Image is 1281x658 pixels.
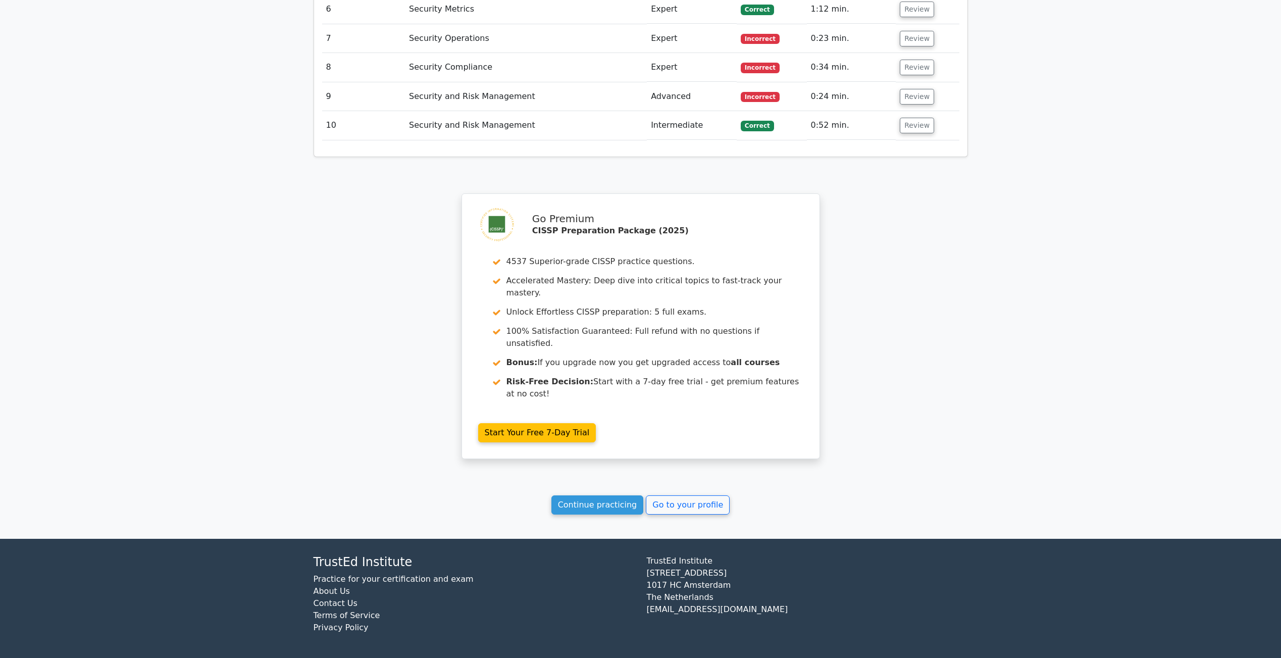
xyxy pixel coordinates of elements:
td: Intermediate [647,111,737,140]
span: Incorrect [741,34,780,44]
td: Expert [647,24,737,53]
td: 0:23 min. [807,24,896,53]
td: 9 [322,82,405,111]
a: Practice for your certification and exam [314,574,474,584]
td: 7 [322,24,405,53]
span: Incorrect [741,92,780,102]
div: TrustEd Institute [STREET_ADDRESS] 1017 HC Amsterdam The Netherlands [EMAIL_ADDRESS][DOMAIN_NAME] [641,555,974,642]
span: Incorrect [741,63,780,73]
h4: TrustEd Institute [314,555,635,570]
td: Security and Risk Management [405,111,647,140]
td: Security Compliance [405,53,647,82]
td: 0:34 min. [807,53,896,82]
td: Expert [647,53,737,82]
a: Continue practicing [551,495,644,515]
a: Contact Us [314,598,357,608]
button: Review [900,118,934,133]
button: Review [900,31,934,46]
td: 10 [322,111,405,140]
span: Correct [741,5,774,15]
td: Security and Risk Management [405,82,647,111]
td: Advanced [647,82,737,111]
button: Review [900,2,934,17]
a: Go to your profile [646,495,730,515]
span: Correct [741,121,774,131]
a: Start Your Free 7-Day Trial [478,423,596,442]
td: Security Operations [405,24,647,53]
a: Privacy Policy [314,623,369,632]
button: Review [900,60,934,75]
a: About Us [314,586,350,596]
td: 8 [322,53,405,82]
button: Review [900,89,934,105]
td: 0:24 min. [807,82,896,111]
td: 0:52 min. [807,111,896,140]
a: Terms of Service [314,611,380,620]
